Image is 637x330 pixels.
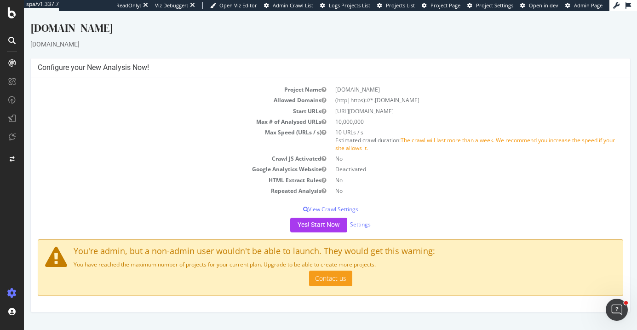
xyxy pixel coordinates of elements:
td: Max # of Analysed URLs [14,105,307,116]
a: Project Page [422,2,460,9]
td: No [307,174,600,185]
p: View Crawl Settings [14,194,599,202]
a: Contact us [285,260,328,275]
td: Repeated Analysis [14,174,307,185]
td: 10 URLs / s Estimated crawl duration: [307,116,600,142]
td: Google Analytics Website [14,153,307,163]
div: Viz Debugger: [155,2,188,9]
td: (http|https)://*.[DOMAIN_NAME] [307,84,600,94]
span: Open Viz Editor [219,2,257,9]
td: Project Name [14,73,307,84]
span: Open in dev [529,2,558,9]
td: Crawl JS Activated [14,142,307,153]
td: HTML Extract Rules [14,164,307,174]
a: Projects List [377,2,415,9]
p: You have reached the maximum number of projects for your current plan. Upgrade to be able to crea... [21,249,592,257]
span: Admin Crawl List [273,2,313,9]
span: Logs Projects List [329,2,370,9]
h4: You're admin, but a non-admin user wouldn't be able to launch. They would get this warning: [21,236,592,245]
div: [DOMAIN_NAME] [6,9,607,29]
td: No [307,164,600,174]
td: Allowed Domains [14,84,307,94]
div: [DOMAIN_NAME] [6,29,607,38]
span: Project Settings [476,2,513,9]
div: ReadOnly: [116,2,141,9]
a: Settings [326,209,347,217]
a: Open in dev [520,2,558,9]
td: Max Speed (URLs / s) [14,116,307,142]
span: Projects List [386,2,415,9]
td: [DOMAIN_NAME] [307,73,600,84]
td: Start URLs [14,95,307,105]
a: Open Viz Editor [210,2,257,9]
td: Deactivated [307,153,600,163]
span: The crawl will last more than a week. We recommend you increase the speed if your site allows it. [311,125,591,141]
a: Admin Page [565,2,603,9]
a: Admin Crawl List [264,2,313,9]
iframe: Intercom live chat [606,299,628,321]
a: Project Settings [467,2,513,9]
td: [URL][DOMAIN_NAME] [307,95,600,105]
span: Admin Page [574,2,603,9]
h4: Configure your New Analysis Now! [14,52,599,61]
td: No [307,142,600,153]
a: Logs Projects List [320,2,370,9]
button: Yes! Start Now [266,207,323,221]
td: 10,000,000 [307,105,600,116]
span: Project Page [430,2,460,9]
